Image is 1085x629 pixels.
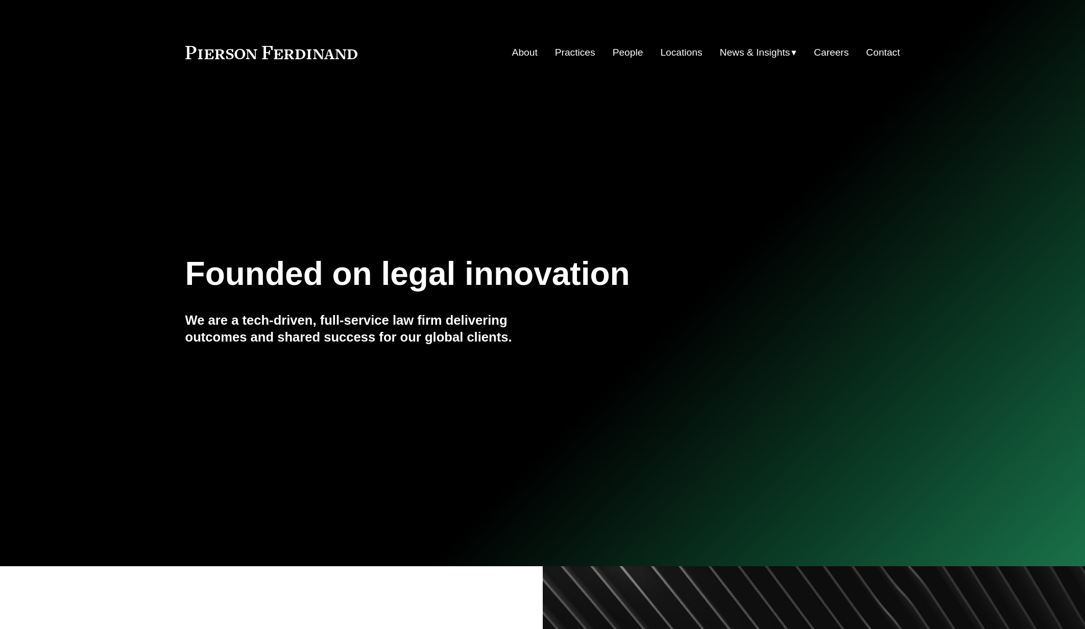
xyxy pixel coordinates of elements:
[555,43,595,62] a: Practices
[720,44,790,62] span: News & Insights
[185,255,781,293] h1: Founded on legal innovation
[512,43,538,62] a: About
[866,43,900,62] a: Contact
[660,43,702,62] a: Locations
[613,43,643,62] a: People
[720,43,797,62] a: folder dropdown
[185,312,543,345] h4: We are a tech-driven, full-service law firm delivering outcomes and shared success for our global...
[814,43,849,62] a: Careers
